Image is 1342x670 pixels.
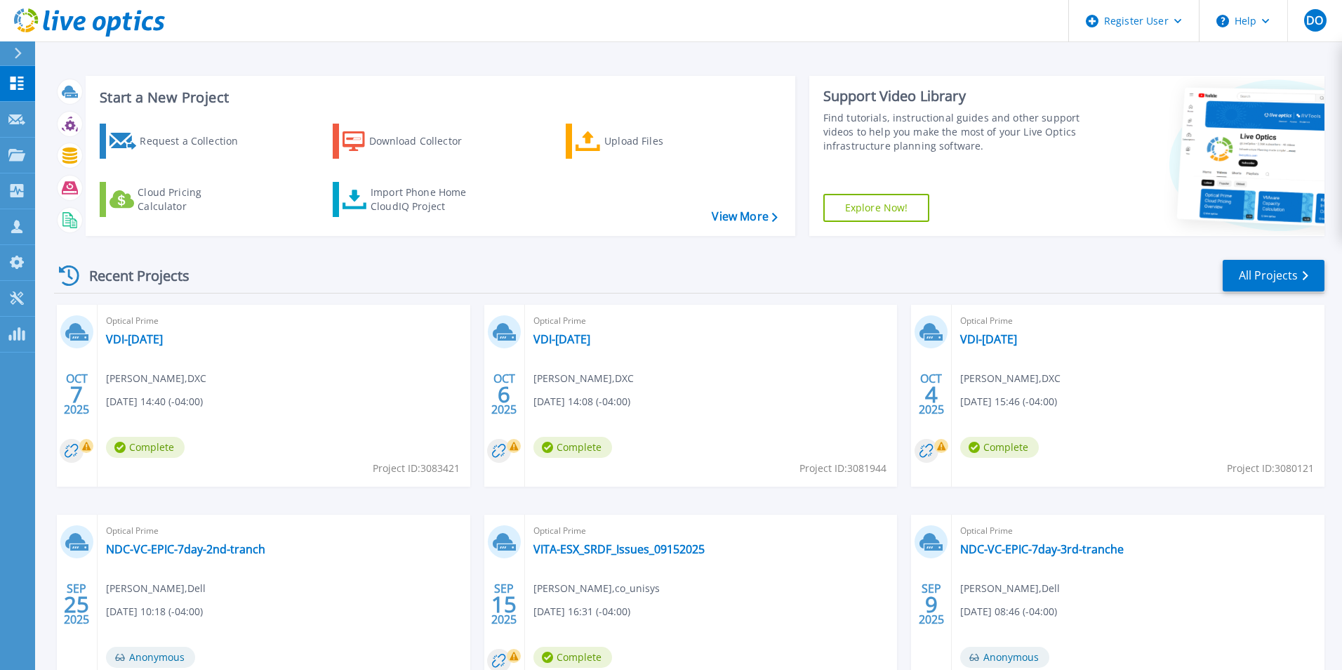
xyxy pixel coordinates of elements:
span: Project ID: 3080121 [1227,461,1314,476]
span: 6 [498,388,510,400]
span: Project ID: 3081944 [799,461,886,476]
a: Cloud Pricing Calculator [100,182,256,217]
span: [PERSON_NAME] , DXC [960,371,1061,386]
a: Request a Collection [100,124,256,159]
span: [DATE] 14:40 (-04:00) [106,394,203,409]
span: DO [1306,15,1323,26]
a: NDC-VC-EPIC-7day-2nd-tranch [106,542,265,556]
div: Find tutorials, instructional guides and other support videos to help you make the most of your L... [823,111,1086,153]
div: Request a Collection [140,127,252,155]
div: SEP 2025 [491,579,517,630]
div: Upload Files [604,127,717,155]
h3: Start a New Project [100,90,777,105]
a: All Projects [1223,260,1324,291]
a: Explore Now! [823,194,930,222]
span: Optical Prime [960,313,1316,329]
span: 15 [491,598,517,610]
span: [DATE] 16:31 (-04:00) [533,604,630,619]
span: [PERSON_NAME] , DXC [106,371,206,386]
a: Upload Files [566,124,722,159]
a: VITA-ESX_SRDF_Issues_09152025 [533,542,705,556]
div: SEP 2025 [63,579,90,630]
span: 7 [70,388,83,400]
span: [DATE] 10:18 (-04:00) [106,604,203,619]
div: OCT 2025 [491,369,517,420]
div: Import Phone Home CloudIQ Project [371,185,480,214]
span: Anonymous [960,647,1049,668]
span: [PERSON_NAME] , co_unisys [533,581,660,596]
a: VDI-[DATE] [533,332,590,346]
div: OCT 2025 [918,369,945,420]
span: Anonymous [106,647,195,668]
a: View More [712,210,777,223]
span: [DATE] 15:46 (-04:00) [960,394,1057,409]
span: [PERSON_NAME] , DXC [533,371,634,386]
div: OCT 2025 [63,369,90,420]
span: Complete [533,647,612,668]
div: Support Video Library [823,87,1086,105]
span: Optical Prime [960,523,1316,539]
a: NDC-VC-EPIC-7day-3rd-tranche [960,542,1124,556]
span: 4 [925,388,938,400]
span: [PERSON_NAME] , Dell [106,581,206,596]
div: Cloud Pricing Calculator [138,185,250,214]
span: Complete [960,437,1039,458]
span: [PERSON_NAME] , Dell [960,581,1060,596]
div: Recent Projects [54,258,208,293]
span: Complete [533,437,612,458]
span: Complete [106,437,185,458]
span: Project ID: 3083421 [373,461,460,476]
span: [DATE] 14:08 (-04:00) [533,394,630,409]
div: SEP 2025 [918,579,945,630]
span: 9 [925,598,938,610]
span: Optical Prime [533,313,889,329]
span: 25 [64,598,89,610]
span: [DATE] 08:46 (-04:00) [960,604,1057,619]
a: VDI-[DATE] [106,332,163,346]
span: Optical Prime [106,313,462,329]
a: Download Collector [333,124,489,159]
div: Download Collector [369,127,481,155]
span: Optical Prime [106,523,462,539]
a: VDI-[DATE] [960,332,1017,346]
span: Optical Prime [533,523,889,539]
